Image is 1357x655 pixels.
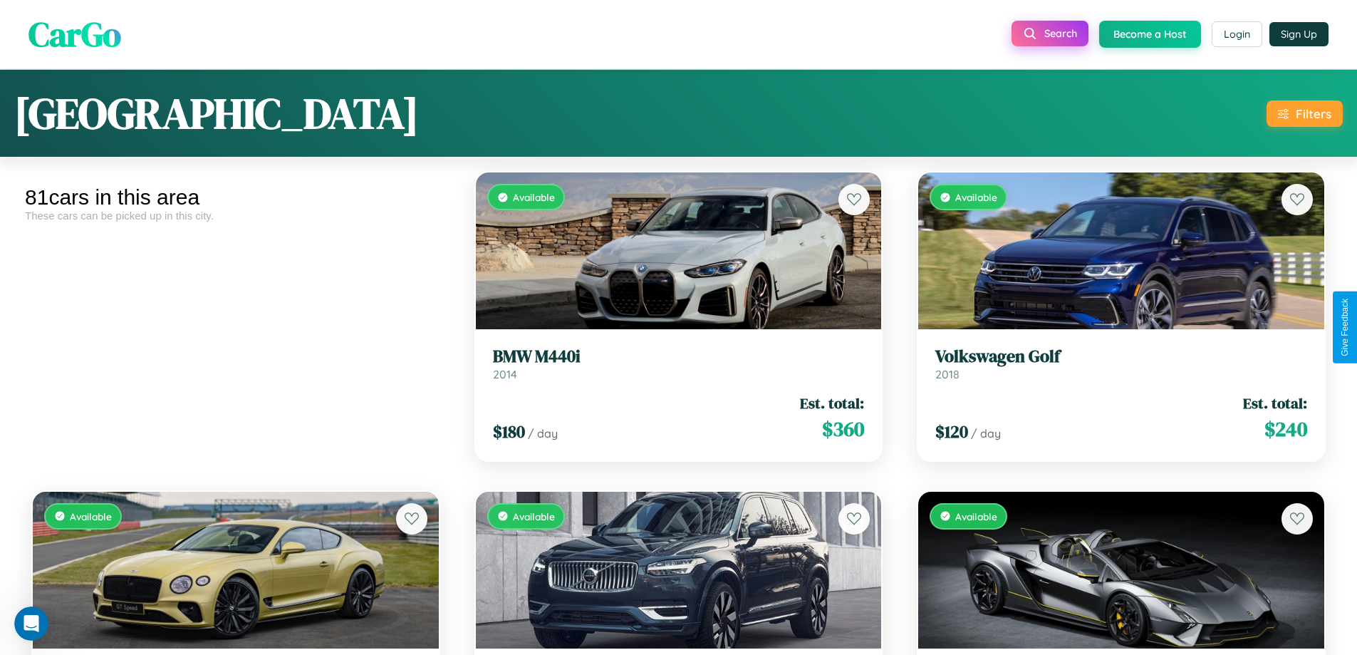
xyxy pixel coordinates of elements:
button: Sign Up [1269,22,1329,46]
span: $ 180 [493,420,525,443]
span: Est. total: [1243,393,1307,413]
a: BMW M440i2014 [493,346,865,381]
a: Volkswagen Golf2018 [935,346,1307,381]
span: CarGo [28,11,121,58]
span: Available [513,510,555,522]
button: Search [1012,21,1088,46]
button: Login [1212,21,1262,47]
span: $ 360 [822,415,864,443]
button: Become a Host [1099,21,1201,48]
span: / day [528,426,558,440]
span: $ 240 [1264,415,1307,443]
span: / day [971,426,1001,440]
div: These cars can be picked up in this city. [25,210,447,222]
div: Give Feedback [1340,299,1350,356]
button: Filters [1267,100,1343,127]
span: Available [955,191,997,203]
h3: Volkswagen Golf [935,346,1307,367]
span: 2018 [935,367,960,381]
iframe: Intercom live chat [14,607,48,641]
span: Available [955,510,997,522]
span: $ 120 [935,420,968,443]
span: Search [1044,27,1077,40]
div: Filters [1296,106,1331,121]
h3: BMW M440i [493,346,865,367]
div: 81 cars in this area [25,185,447,210]
span: Available [513,191,555,203]
span: Available [70,510,112,522]
span: 2014 [493,367,517,381]
h1: [GEOGRAPHIC_DATA] [14,84,419,143]
span: Est. total: [800,393,864,413]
